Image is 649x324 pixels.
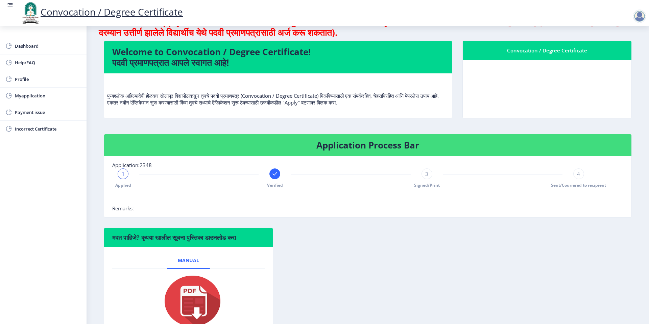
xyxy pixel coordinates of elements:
[112,233,265,241] h6: मदत पाहिजे? कृपया खालील सूचना पुस्तिका डाउनलोड करा
[112,46,444,68] h4: Welcome to Convocation / Degree Certificate! पदवी प्रमाणपत्रात आपले स्वागत आहे!
[112,162,152,168] span: Application:2348
[20,1,41,24] img: logo
[551,182,606,188] span: Sent/Couriered to recipient
[15,125,81,133] span: Incorrect Certificate
[15,75,81,83] span: Profile
[471,46,623,54] div: Convocation / Degree Certificate
[414,182,440,188] span: Signed/Print
[115,182,131,188] span: Applied
[15,42,81,50] span: Dashboard
[112,205,134,212] span: Remarks:
[178,258,199,263] span: Manual
[122,170,125,177] span: 1
[15,108,81,116] span: Payment issue
[425,170,428,177] span: 3
[99,16,637,38] h4: Students can apply here for Convocation/Degree Certificate if they Pass Out between 2004 To [DATE...
[167,252,210,269] a: Manual
[267,182,283,188] span: Verified
[15,59,81,67] span: Help/FAQ
[577,170,580,177] span: 4
[107,79,449,106] p: पुण्यश्लोक अहिल्यादेवी होळकर सोलापूर विद्यापीठाकडून तुमचे पदवी प्रमाणपत्र (Convocation / Degree C...
[112,140,623,151] h4: Application Process Bar
[15,92,81,100] span: Myapplication
[20,5,183,18] a: Convocation / Degree Certificate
